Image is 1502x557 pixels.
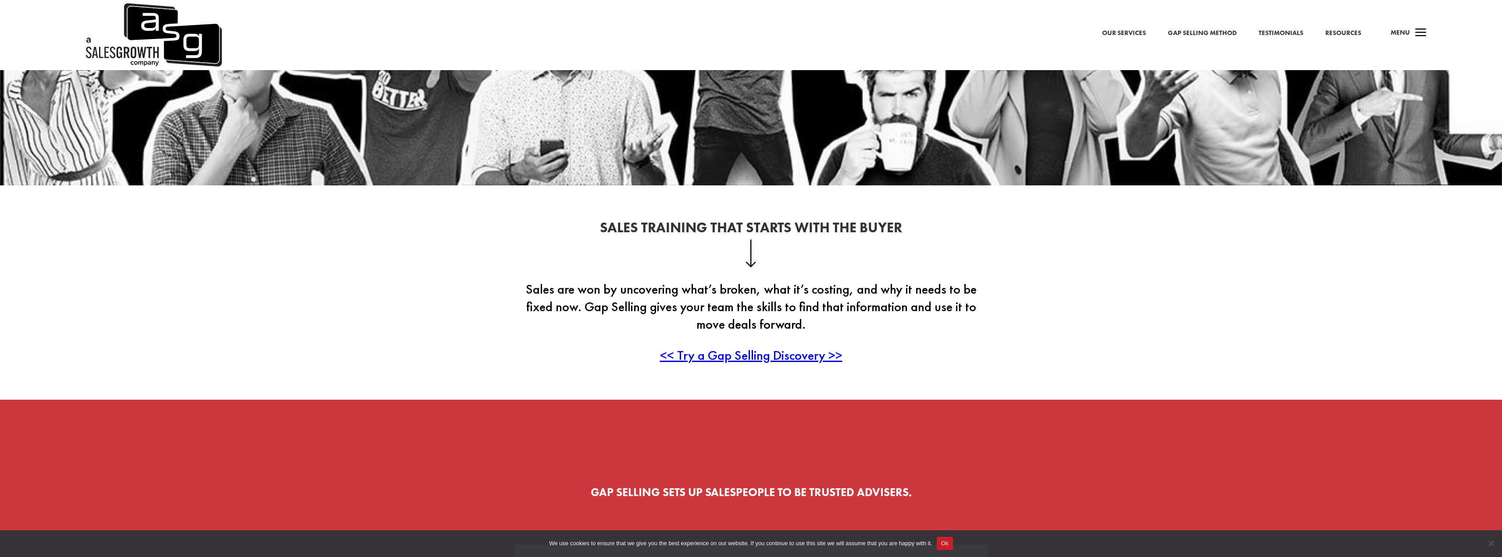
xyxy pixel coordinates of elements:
[1391,28,1410,37] span: Menu
[1412,25,1430,42] span: a
[1259,28,1303,39] a: Testimonials
[1168,28,1237,39] a: Gap Selling Method
[660,347,842,364] a: << Try a Gap Selling Discovery >>
[1102,28,1146,39] a: Our Services
[746,239,756,267] img: down-arrow
[514,221,988,239] h2: Sales Training That Starts With the Buyer
[549,539,932,548] span: We use cookies to ensure that we give you the best experience on our website. If you continue to ...
[514,280,988,347] p: Sales are won by uncovering what’s broken, what it’s costing, and why it needs to be fixed now. G...
[1325,28,1361,39] a: Resources
[937,537,953,550] button: Ok
[1487,539,1495,548] span: No
[514,486,988,502] h2: Gap Selling SETS UP SALESPEOPLE TO BE TRUSTED ADVISERS.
